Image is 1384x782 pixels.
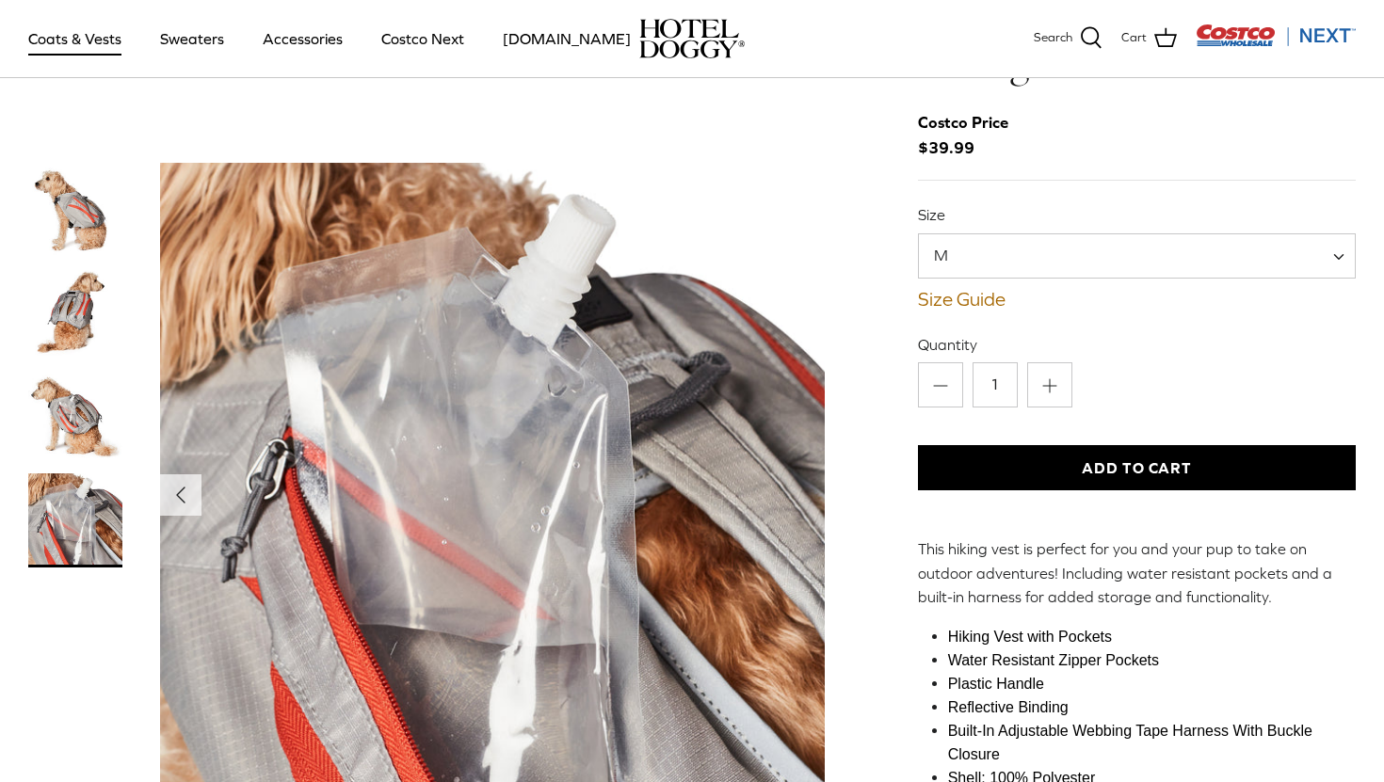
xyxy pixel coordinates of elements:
[948,699,1069,715] span: Reflective Binding
[948,629,1112,645] span: Hiking Vest with Pockets
[1034,28,1072,48] span: Search
[28,370,122,464] a: Thumbnail Link
[639,19,745,58] img: hoteldoggycom
[28,163,122,257] a: Thumbnail Link
[486,7,648,71] a: [DOMAIN_NAME]
[919,245,986,265] span: M
[918,288,1356,311] a: Size Guide
[364,7,481,71] a: Costco Next
[1196,24,1356,47] img: Costco Next
[1196,36,1356,50] a: Visit Costco Next
[918,110,1027,161] span: $39.99
[11,7,138,71] a: Coats & Vests
[1034,26,1102,51] a: Search
[246,7,360,71] a: Accessories
[948,652,1159,668] span: Water Resistant Zipper Pockets
[973,362,1018,407] input: Quantity
[1121,28,1147,48] span: Cart
[948,723,1312,762] span: Built-In Adjustable Webbing Tape Harness With Buckle Closure
[28,266,122,360] a: Thumbnail Link
[918,233,1356,279] span: M
[918,110,1008,136] div: Costco Price
[1121,26,1177,51] a: Cart
[918,334,1356,355] label: Quantity
[918,445,1356,490] button: Add to Cart
[918,204,1356,225] label: Size
[28,473,122,567] a: Thumbnail Link
[948,676,1044,692] span: Plastic Handle
[160,474,201,516] button: Previous
[639,19,745,58] a: hoteldoggy.com hoteldoggycom
[918,537,1356,610] p: This hiking vest is perfect for you and your pup to take on outdoor adventures! Including water r...
[143,7,241,71] a: Sweaters
[918,35,1356,88] h1: Hiking Vest with Pockets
